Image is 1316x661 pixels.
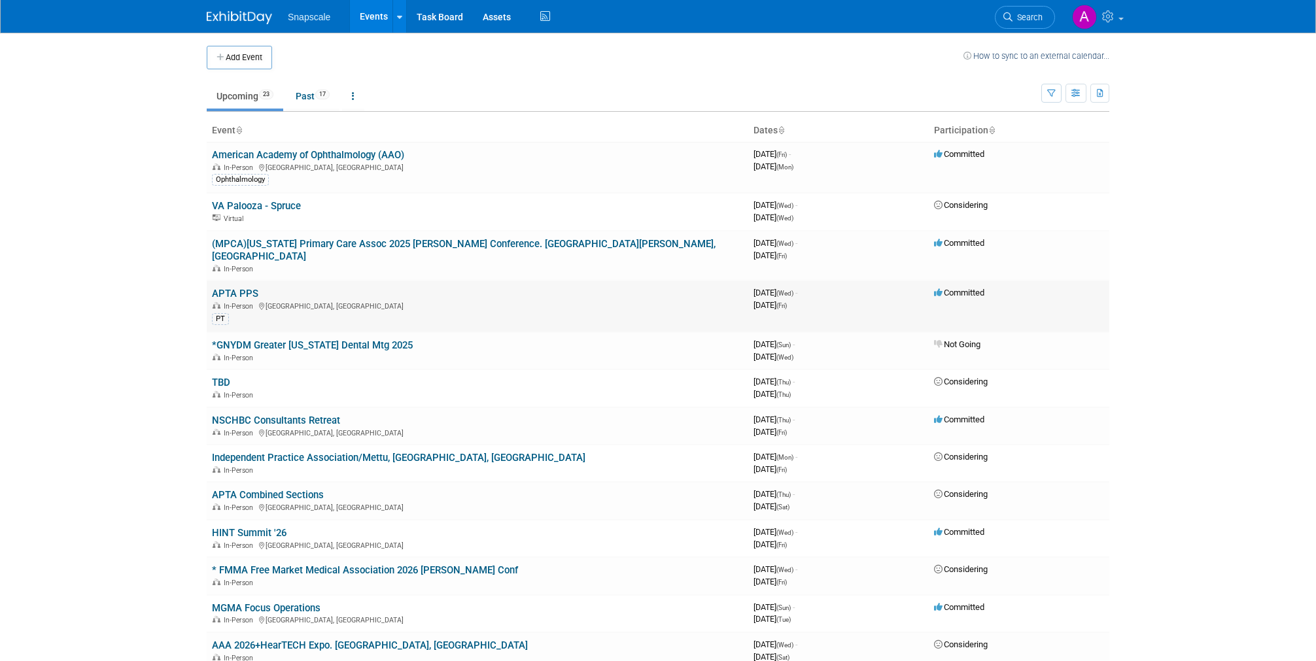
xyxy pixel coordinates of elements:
img: In-Person Event [213,265,220,271]
span: - [793,602,795,612]
span: In-Person [224,541,257,550]
span: [DATE] [753,377,795,386]
a: AAA 2026+HearTECH Expo. [GEOGRAPHIC_DATA], [GEOGRAPHIC_DATA] [212,639,528,651]
span: [DATE] [753,639,797,649]
img: In-Person Event [213,503,220,510]
span: Committed [934,527,984,537]
span: In-Person [224,391,257,399]
span: Not Going [934,339,980,349]
div: [GEOGRAPHIC_DATA], [GEOGRAPHIC_DATA] [212,300,743,311]
span: - [795,288,797,297]
span: (Mon) [776,454,793,461]
span: (Sun) [776,341,791,348]
span: Committed [934,415,984,424]
span: Virtual [224,214,247,223]
span: [DATE] [753,300,787,310]
th: Dates [748,120,929,142]
span: [DATE] [753,501,789,511]
span: - [795,639,797,649]
span: Snapscale [288,12,330,22]
a: *GNYDM Greater [US_STATE] Dental Mtg 2025 [212,339,413,351]
span: [DATE] [753,288,797,297]
span: In-Person [224,354,257,362]
span: [DATE] [753,212,793,222]
img: ExhibitDay [207,11,272,24]
span: [DATE] [753,339,795,349]
a: Upcoming23 [207,84,283,109]
span: [DATE] [753,464,787,474]
span: - [793,339,795,349]
a: NSCHBC Consultants Retreat [212,415,340,426]
div: [GEOGRAPHIC_DATA], [GEOGRAPHIC_DATA] [212,161,743,172]
div: [GEOGRAPHIC_DATA], [GEOGRAPHIC_DATA] [212,427,743,437]
img: In-Person Event [213,654,220,660]
a: Past17 [286,84,339,109]
span: (Tue) [776,616,791,623]
span: (Fri) [776,252,787,260]
span: - [793,489,795,499]
a: Sort by Event Name [235,125,242,135]
a: American Academy of Ophthalmology (AAO) [212,149,404,161]
span: [DATE] [753,539,787,549]
span: 23 [259,90,273,99]
th: Participation [929,120,1109,142]
span: In-Person [224,579,257,587]
span: - [795,238,797,248]
span: Considering [934,377,988,386]
span: Committed [934,149,984,159]
span: [DATE] [753,200,797,210]
img: In-Person Event [213,302,220,309]
span: (Fri) [776,579,787,586]
a: (MPCA)[US_STATE] Primary Care Assoc 2025 [PERSON_NAME] Conference. [GEOGRAPHIC_DATA][PERSON_NAME]... [212,238,716,262]
div: PT [212,313,229,325]
a: Search [995,6,1055,29]
span: (Fri) [776,466,787,473]
span: Considering [934,639,988,649]
span: [DATE] [753,602,795,612]
img: In-Person Event [213,541,220,548]
span: [DATE] [753,149,791,159]
img: In-Person Event [213,616,220,622]
span: (Wed) [776,290,793,297]
a: * FMMA Free Market Medical Association 2026 [PERSON_NAME] Conf [212,564,518,576]
span: (Wed) [776,354,793,361]
img: Alex Corrigan [1072,5,1097,29]
div: [GEOGRAPHIC_DATA], [GEOGRAPHIC_DATA] [212,501,743,512]
span: In-Person [224,429,257,437]
span: In-Person [224,616,257,624]
span: Committed [934,238,984,248]
img: In-Person Event [213,466,220,473]
span: [DATE] [753,389,791,399]
span: Considering [934,200,988,210]
span: In-Person [224,163,257,172]
div: [GEOGRAPHIC_DATA], [GEOGRAPHIC_DATA] [212,539,743,550]
a: TBD [212,377,230,388]
span: (Sun) [776,604,791,611]
span: Considering [934,564,988,574]
span: [DATE] [753,427,787,437]
span: Considering [934,489,988,499]
span: 17 [315,90,330,99]
span: - [795,452,797,462]
span: - [795,200,797,210]
a: APTA Combined Sections [212,489,324,501]
span: [DATE] [753,161,793,171]
span: (Thu) [776,391,791,398]
span: [DATE] [753,352,793,362]
span: (Wed) [776,566,793,573]
img: In-Person Event [213,391,220,398]
a: Independent Practice Association/Mettu, [GEOGRAPHIC_DATA], [GEOGRAPHIC_DATA] [212,452,585,464]
span: (Fri) [776,541,787,549]
span: - [793,377,795,386]
span: [DATE] [753,564,797,574]
span: (Wed) [776,529,793,536]
div: Ophthalmology [212,174,269,186]
span: In-Person [224,466,257,475]
span: (Wed) [776,214,793,222]
a: APTA PPS [212,288,258,299]
span: (Fri) [776,151,787,158]
span: [DATE] [753,415,795,424]
a: Sort by Start Date [778,125,784,135]
span: [DATE] [753,238,797,248]
span: - [789,149,791,159]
